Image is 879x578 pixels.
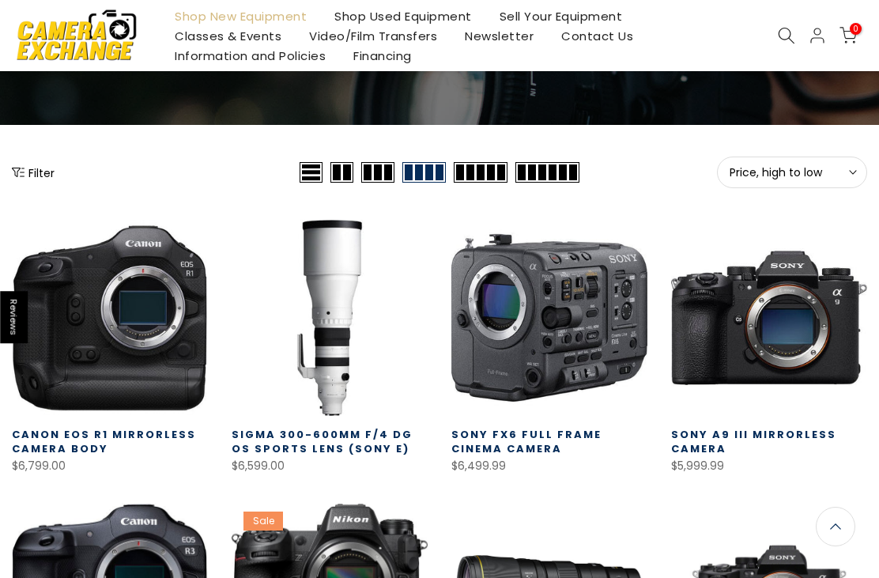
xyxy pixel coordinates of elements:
[232,456,428,476] div: $6,599.00
[161,46,340,66] a: Information and Policies
[451,456,647,476] div: $6,499.99
[296,26,451,46] a: Video/Film Transfers
[12,427,196,456] a: Canon EOS R1 Mirrorless Camera Body
[548,26,647,46] a: Contact Us
[816,507,855,546] a: Back to the top
[340,46,426,66] a: Financing
[671,427,836,456] a: Sony a9 III Mirrorless Camera
[161,26,296,46] a: Classes & Events
[232,427,413,456] a: Sigma 300-600mm f/4 DG OS Sports Lens (Sony E)
[671,456,867,476] div: $5,999.99
[12,164,55,180] button: Show filters
[321,6,486,26] a: Shop Used Equipment
[850,23,862,35] span: 0
[730,165,854,179] span: Price, high to low
[839,27,857,44] a: 0
[485,6,636,26] a: Sell Your Equipment
[12,456,208,476] div: $6,799.00
[451,26,548,46] a: Newsletter
[717,157,867,188] button: Price, high to low
[451,427,602,456] a: Sony FX6 Full Frame Cinema Camera
[161,6,321,26] a: Shop New Equipment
